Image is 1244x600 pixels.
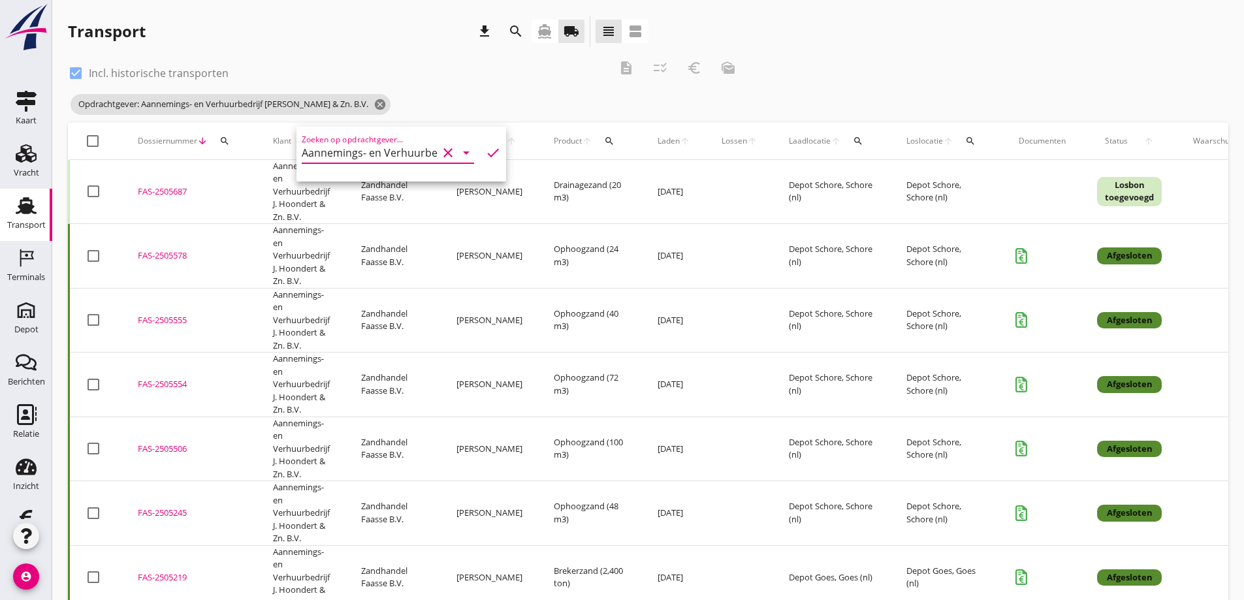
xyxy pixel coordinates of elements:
i: clear [440,145,456,161]
i: cancel [374,98,387,111]
span: Product [554,135,582,147]
td: Aannemings- en Verhuurbedrijf J. Hoondert & Zn. B.V. [257,288,345,353]
div: Depot [14,325,39,334]
td: [PERSON_NAME] [441,417,538,481]
td: Drainagezand (20 m3) [538,160,642,224]
td: Depot Schore, Schore (nl) [891,353,1003,417]
div: Berichten [8,377,45,386]
span: Loslocatie [906,135,943,147]
i: arrow_upward [582,136,592,146]
i: arrow_upward [680,136,690,146]
i: check [485,145,501,161]
td: Depot Schore, Schore (nl) [891,417,1003,481]
td: Depot Schore, Schore (nl) [773,224,891,289]
span: Status [1097,135,1136,147]
td: [DATE] [642,481,706,546]
div: FAS-2505219 [138,571,242,584]
span: Dossiernummer [138,135,197,147]
div: Afgesloten [1097,247,1162,264]
i: view_agenda [628,24,643,39]
i: arrow_upward [831,136,841,146]
i: arrow_drop_down [458,145,474,161]
td: Depot Schore, Schore (nl) [891,160,1003,224]
div: Vracht [14,168,39,177]
div: Transport [68,21,146,42]
td: Ophoogzand (40 m3) [538,288,642,353]
td: [DATE] [642,417,706,481]
td: [DATE] [642,353,706,417]
span: Laadlocatie [789,135,831,147]
div: Afgesloten [1097,505,1162,522]
div: Inzicht [13,482,39,490]
td: [PERSON_NAME] [441,481,538,546]
td: Zandhandel Faasse B.V. [345,224,441,289]
i: download [477,24,492,39]
i: search [965,136,976,146]
td: [PERSON_NAME] [441,160,538,224]
div: FAS-2505554 [138,378,242,391]
td: Ophoogzand (48 m3) [538,481,642,546]
td: Aannemings- en Verhuurbedrijf J. Hoondert & Zn. B.V. [257,160,345,224]
td: [PERSON_NAME] [441,353,538,417]
i: arrow_upward [747,136,758,146]
i: account_circle [13,563,39,590]
i: view_headline [601,24,616,39]
div: FAS-2505506 [138,443,242,456]
div: FAS-2505555 [138,314,242,327]
td: Ophoogzand (100 m3) [538,417,642,481]
span: Laden [658,135,680,147]
div: Documenten [1019,135,1066,147]
i: search [853,136,863,146]
img: logo-small.a267ee39.svg [3,3,50,52]
div: FAS-2505578 [138,249,242,262]
td: Aannemings- en Verhuurbedrijf J. Hoondert & Zn. B.V. [257,417,345,481]
td: Aannemings- en Verhuurbedrijf J. Hoondert & Zn. B.V. [257,481,345,546]
div: Afgesloten [1097,376,1162,393]
td: Depot Schore, Schore (nl) [891,481,1003,546]
td: Zandhandel Faasse B.V. [345,160,441,224]
td: Depot Schore, Schore (nl) [891,288,1003,353]
div: Terminals [7,273,45,281]
td: Zandhandel Faasse B.V. [345,288,441,353]
td: Depot Schore, Schore (nl) [891,224,1003,289]
i: search [508,24,524,39]
div: Transport [7,221,46,229]
td: [DATE] [642,288,706,353]
td: Zandhandel Faasse B.V. [345,481,441,546]
td: [DATE] [642,224,706,289]
td: Aannemings- en Verhuurbedrijf J. Hoondert & Zn. B.V. [257,353,345,417]
div: Afgesloten [1097,569,1162,586]
span: Lossen [722,135,747,147]
td: [DATE] [642,160,706,224]
i: local_shipping [564,24,579,39]
label: Incl. historische transporten [89,67,229,80]
i: directions_boat [537,24,552,39]
i: arrow_upward [500,136,522,146]
td: Zandhandel Faasse B.V. [345,353,441,417]
td: Aannemings- en Verhuurbedrijf J. Hoondert & Zn. B.V. [257,224,345,289]
td: Depot Schore, Schore (nl) [773,353,891,417]
div: FAS-2505245 [138,507,242,520]
div: Klant [273,125,330,157]
i: search [604,136,614,146]
td: Depot Schore, Schore (nl) [773,160,891,224]
i: arrow_upward [943,136,953,146]
td: Ophoogzand (24 m3) [538,224,642,289]
i: arrow_upward [1136,136,1162,146]
span: Opdrachtgever: Aannemings- en Verhuurbedrijf [PERSON_NAME] & Zn. B.V. [71,94,391,115]
i: arrow_downward [197,136,208,146]
div: Afgesloten [1097,441,1162,458]
td: Depot Schore, Schore (nl) [773,481,891,546]
div: Losbon toegevoegd [1097,177,1162,206]
div: Relatie [13,430,39,438]
td: Zandhandel Faasse B.V. [345,417,441,481]
td: [PERSON_NAME] [441,288,538,353]
td: Depot Schore, Schore (nl) [773,417,891,481]
td: [PERSON_NAME] [441,224,538,289]
input: Zoeken op opdrachtgever... [302,142,438,163]
i: search [219,136,230,146]
td: Ophoogzand (72 m3) [538,353,642,417]
div: Kaart [16,116,37,125]
div: Afgesloten [1097,312,1162,329]
td: Depot Schore, Schore (nl) [773,288,891,353]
